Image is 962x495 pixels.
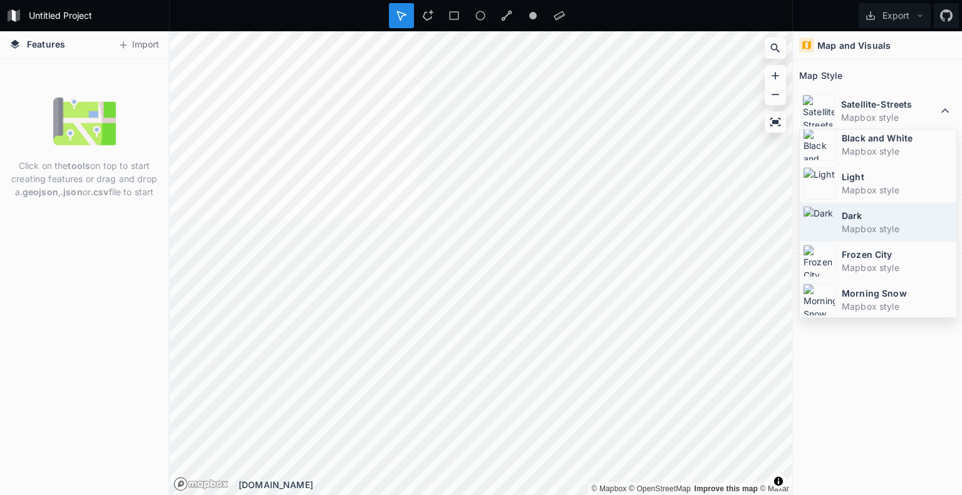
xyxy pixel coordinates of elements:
img: Satellite-Streets [802,94,835,127]
h4: Map and Visuals [817,39,891,52]
span: Toggle attribution [775,474,782,488]
dd: Mapbox style [842,300,953,313]
a: Map feedback [694,484,758,493]
img: Frozen City [803,245,835,277]
dd: Mapbox style [841,111,938,124]
div: [DOMAIN_NAME] [239,478,792,491]
dt: Frozen City [842,248,953,261]
img: Dark [803,206,835,238]
dt: Light [842,170,953,183]
img: empty [53,90,116,153]
strong: .geojson [20,186,58,197]
a: OpenStreetMap [629,484,691,493]
dd: Mapbox style [842,261,953,274]
strong: .csv [91,186,109,197]
dt: Dark [842,209,953,222]
button: Export [859,3,931,28]
button: Import [111,35,165,55]
dt: Black and White [842,131,953,145]
h2: Map Style [799,66,842,85]
button: Toggle attribution [771,474,786,489]
span: Features [27,38,65,51]
img: Light [803,167,835,200]
dd: Mapbox style [842,222,953,235]
dt: Satellite-Streets [841,98,938,111]
dd: Mapbox style [842,145,953,158]
strong: .json [61,186,83,197]
a: Mapbox logo [173,477,188,491]
a: Mapbox logo [173,477,229,491]
a: Maxar [760,484,790,493]
img: Morning Snow [803,283,835,316]
img: Black and White [803,128,835,161]
dd: Mapbox style [842,183,953,196]
a: Mapbox [591,484,626,493]
p: Click on the on top to start creating features or drag and drop a , or file to start [9,159,159,198]
strong: tools [68,160,90,171]
dt: Morning Snow [842,287,953,300]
